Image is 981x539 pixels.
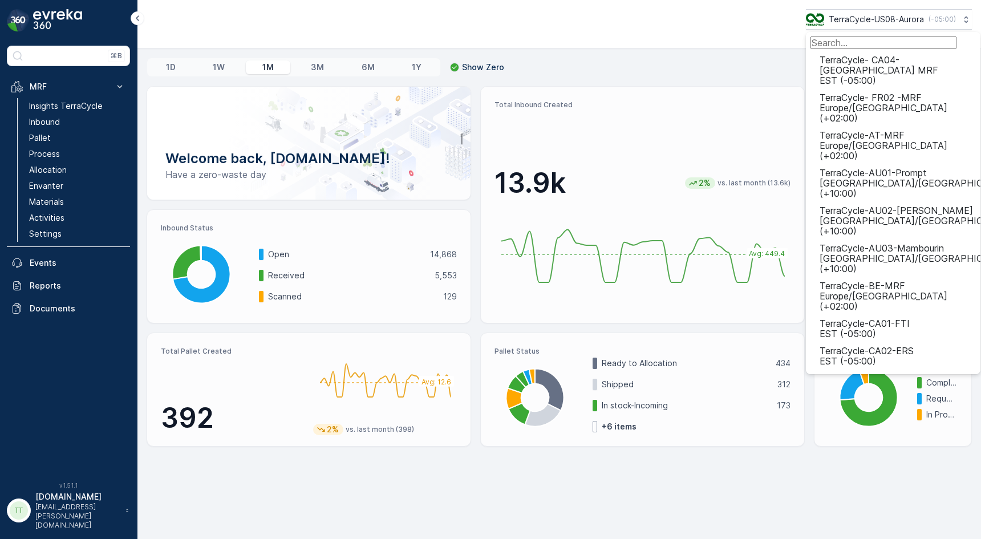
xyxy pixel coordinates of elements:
span: EST (-05:00) [820,329,910,339]
p: Requested [926,393,958,404]
a: Allocation [25,162,130,178]
p: Materials [29,196,64,208]
p: Pallet Status [494,347,791,356]
a: Envanter [25,178,130,194]
p: Allocation [29,164,67,176]
span: TerraCycle-AT-MRF [820,130,967,140]
img: logo_dark-DEwI_e13.png [33,9,82,32]
p: In Progress [926,409,958,420]
a: Activities [25,210,130,226]
p: 6M [362,62,375,73]
img: image_ci7OI47.png [806,13,824,26]
p: 14,868 [430,249,457,260]
p: Settings [29,228,62,240]
p: Documents [30,303,125,314]
p: ( -05:00 ) [929,15,956,24]
p: 1D [166,62,176,73]
p: 3M [311,62,324,73]
span: TerraCycle-BE-MRF [820,281,967,291]
p: 392 [161,401,304,435]
p: Received [268,270,427,281]
span: TerraCycle-CA01-FTI [820,318,910,329]
p: vs. last month (13.6k) [717,179,791,188]
span: v 1.51.1 [7,482,130,489]
p: Inbound Status [161,224,457,233]
p: Pallet [29,132,51,144]
button: TT[DOMAIN_NAME][EMAIL_ADDRESS][PERSON_NAME][DOMAIN_NAME] [7,491,130,530]
button: TerraCycle-US08-Aurora(-05:00) [806,9,972,30]
span: TerraCycle- CA04-[GEOGRAPHIC_DATA] MRF [820,55,967,75]
span: EST (-05:00) [820,356,914,366]
p: Events [30,257,125,269]
p: Shipped [602,379,770,390]
p: [DOMAIN_NAME] [35,491,120,502]
button: MRF [7,75,130,98]
p: Ready to Allocation [602,358,768,369]
p: 2% [326,424,340,435]
p: TerraCycle-US08-Aurora [829,14,924,25]
p: Have a zero-waste day [165,168,452,181]
img: logo [7,9,30,32]
input: Search... [810,37,956,49]
a: Insights TerraCycle [25,98,130,114]
div: TT [10,501,28,520]
span: TerraCycle-CA02-ERS [820,346,914,356]
a: Inbound [25,114,130,130]
p: Envanter [29,180,63,192]
p: Show Zero [462,62,504,73]
p: 1M [262,62,274,73]
span: Europe/[GEOGRAPHIC_DATA] (+02:00) [820,140,967,161]
p: 2% [698,177,712,189]
p: Open [268,249,423,260]
p: In stock-Incoming [602,400,769,411]
p: MRF [30,81,107,92]
a: Settings [25,226,130,242]
p: Reports [30,280,125,291]
p: Total Pallet Created [161,347,304,356]
p: 129 [443,291,457,302]
p: Welcome back, [DOMAIN_NAME]! [165,149,452,168]
span: EST (-05:00) [820,75,967,86]
a: Materials [25,194,130,210]
p: vs. last month (398) [346,425,414,434]
p: 312 [777,379,791,390]
span: TerraCycle- FR02 -MRF [820,92,967,103]
span: Europe/[GEOGRAPHIC_DATA] (+02:00) [820,103,967,123]
p: 173 [777,400,791,411]
p: + 6 items [602,421,637,432]
span: TerraCycle-CA03-BT [820,373,909,383]
a: Documents [7,297,130,320]
a: Events [7,252,130,274]
p: Inbound [29,116,60,128]
p: Activities [29,212,64,224]
p: 5,553 [435,270,457,281]
p: 1Y [412,62,421,73]
a: Process [25,146,130,162]
span: Europe/[GEOGRAPHIC_DATA] (+02:00) [820,291,967,311]
a: Reports [7,274,130,297]
p: 1W [213,62,225,73]
ul: Menu [806,32,980,374]
p: 13.9k [494,166,566,200]
p: Scanned [268,291,436,302]
p: 434 [776,358,791,369]
p: Completed [926,377,958,388]
p: [EMAIL_ADDRESS][PERSON_NAME][DOMAIN_NAME] [35,502,120,530]
a: Pallet [25,130,130,146]
p: Insights TerraCycle [29,100,103,112]
p: Total Inbound Created [494,100,791,110]
p: ⌘B [111,51,122,60]
p: Process [29,148,60,160]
